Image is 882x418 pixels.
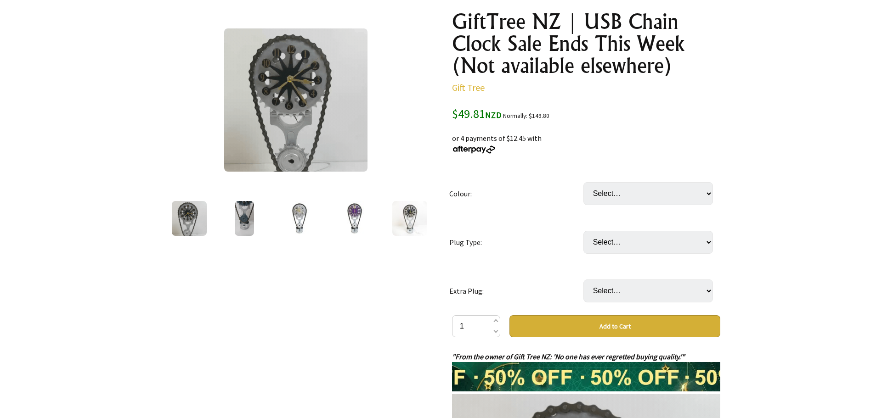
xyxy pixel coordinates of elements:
[449,169,583,218] td: Colour:
[224,28,367,172] img: GiftTree NZ | USB Chain Clock Sale Ends This Week (Not available elsewhere)
[235,201,254,236] img: GiftTree NZ | USB Chain Clock Sale Ends This Week (Not available elsewhere)
[452,122,720,155] div: or 4 payments of $12.45 with
[452,352,685,361] em: "From the owner of Gift Tree NZ: 'No one has ever regretted buying quality.'"
[509,315,720,337] button: Add to Cart
[452,11,720,77] h1: GiftTree NZ | USB Chain Clock Sale Ends This Week (Not available elsewhere)
[337,201,372,236] img: GiftTree NZ | USB Chain Clock Sale Ends This Week (Not available elsewhere)
[449,218,583,267] td: Plug Type:
[503,112,549,120] small: Normally: $149.80
[392,201,427,236] img: GiftTree NZ | USB Chain Clock Sale Ends This Week (Not available elsewhere)
[485,110,502,120] span: NZD
[282,201,317,236] img: GiftTree NZ | USB Chain Clock Sale Ends This Week (Not available elsewhere)
[172,201,207,236] img: GiftTree NZ | USB Chain Clock Sale Ends This Week (Not available elsewhere)
[452,82,485,93] a: Gift Tree
[449,267,583,315] td: Extra Plug:
[452,106,502,121] span: $49.81
[452,145,496,154] img: Afterpay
